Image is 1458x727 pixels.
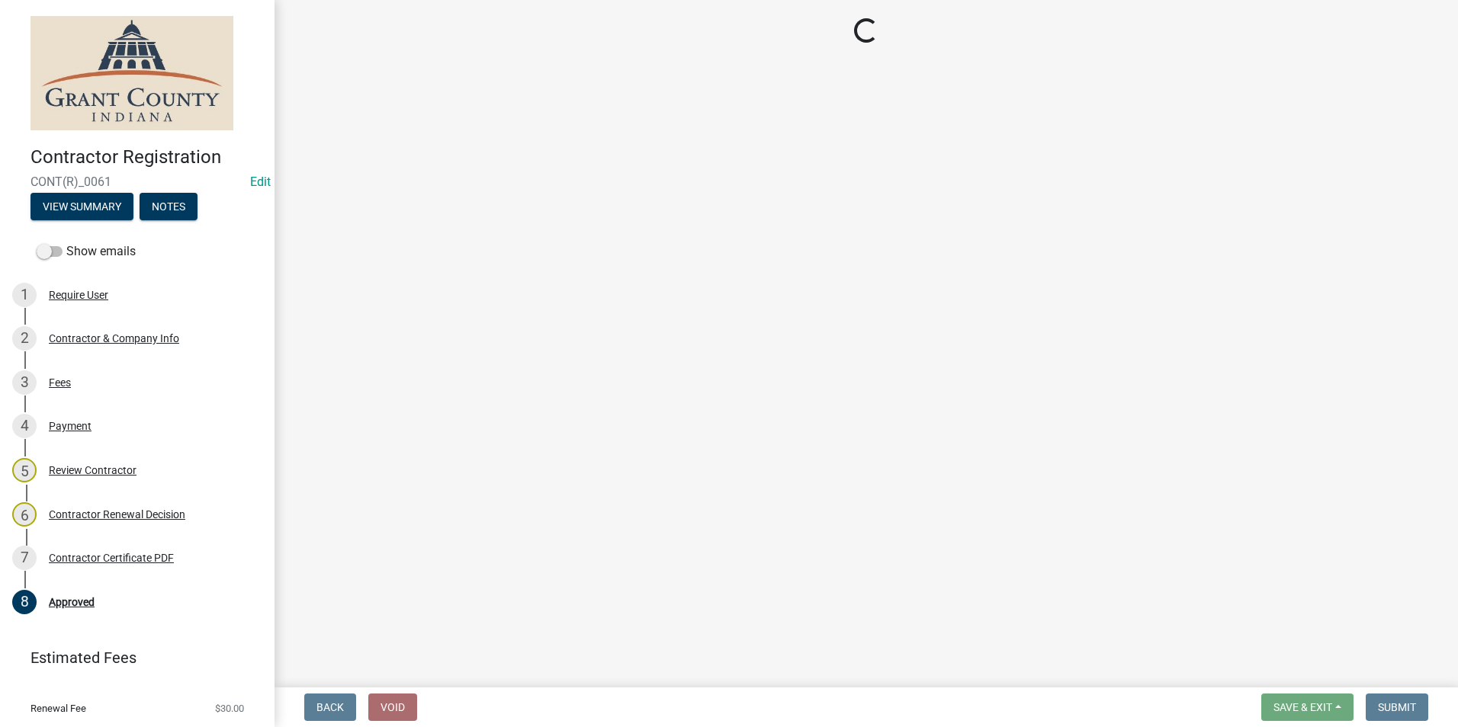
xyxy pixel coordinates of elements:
[12,590,37,614] div: 8
[140,201,198,213] wm-modal-confirm: Notes
[12,546,37,570] div: 7
[12,414,37,438] div: 4
[31,16,233,130] img: Grant County, Indiana
[49,333,179,344] div: Contractor & Company Info
[12,502,37,527] div: 6
[49,421,92,431] div: Payment
[49,552,174,563] div: Contractor Certificate PDF
[31,146,262,168] h4: Contractor Registration
[49,509,185,520] div: Contractor Renewal Decision
[31,193,133,220] button: View Summary
[12,283,37,307] div: 1
[316,701,344,713] span: Back
[250,175,271,189] wm-modal-confirm: Edit Application Number
[31,201,133,213] wm-modal-confirm: Summary
[368,693,417,721] button: Void
[37,242,136,261] label: Show emails
[1273,701,1332,713] span: Save & Exit
[1366,693,1428,721] button: Submit
[304,693,356,721] button: Back
[12,458,37,482] div: 5
[31,175,244,189] span: CONT(R)_0061
[1261,693,1354,721] button: Save & Exit
[31,703,86,713] span: Renewal Fee
[12,326,37,351] div: 2
[1378,701,1416,713] span: Submit
[140,193,198,220] button: Notes
[49,597,95,607] div: Approved
[12,642,250,673] a: Estimated Fees
[49,465,136,476] div: Review Contractor
[215,703,244,713] span: $30.00
[49,290,108,300] div: Require User
[12,370,37,395] div: 3
[250,175,271,189] a: Edit
[49,377,71,388] div: Fees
